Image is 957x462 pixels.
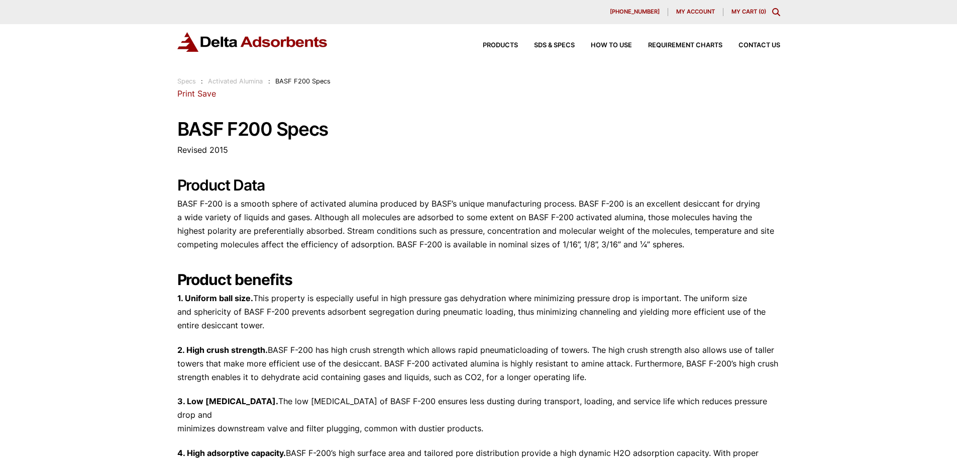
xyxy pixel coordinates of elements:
[208,77,263,85] a: Activated Alumina
[177,448,286,458] strong: 4. High adsorptive capacity.
[177,197,780,252] p: BASF F-200 is a smooth sphere of activated alumina produced by BASF’s unique manufacturing proces...
[731,8,766,15] a: My Cart (0)
[591,42,632,49] span: How to Use
[518,42,575,49] a: SDS & SPECS
[738,42,780,49] span: Contact Us
[668,8,723,16] a: My account
[197,88,216,99] a: Save
[177,143,780,157] p: Revised 2015
[177,292,780,333] p: This property is especially useful in high pressure gas dehydration where minimizing pressure dro...
[772,8,780,16] div: Toggle Modal Content
[575,42,632,49] a: How to Use
[676,9,715,15] span: My account
[177,395,780,436] p: The low [MEDICAL_DATA] of BASF F-200 ensures less dusting during transport, loading, and service ...
[722,42,780,49] a: Contact Us
[632,42,722,49] a: Requirement Charts
[177,32,328,52] img: Delta Adsorbents
[467,42,518,49] a: Products
[177,396,278,406] strong: 3. Low [MEDICAL_DATA].
[648,42,722,49] span: Requirement Charts
[177,345,268,355] strong: 2. High crush strength.
[602,8,668,16] a: [PHONE_NUMBER]
[177,176,780,194] h2: Product Data
[177,88,195,99] a: Print
[761,8,764,15] span: 0
[534,42,575,49] span: SDS & SPECS
[268,77,270,85] span: :
[610,9,660,15] span: [PHONE_NUMBER]
[177,343,780,385] p: BASF F-200 has high crush strength which allows rapid pneumaticloading of towers. The high crush ...
[201,77,203,85] span: :
[177,77,196,85] a: Specs
[177,293,253,303] strong: 1. Uniform ball size.
[177,270,292,289] strong: Product benefits
[177,119,780,140] h1: BASF F200 Specs
[483,42,518,49] span: Products
[275,77,331,85] span: BASF F200 Specs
